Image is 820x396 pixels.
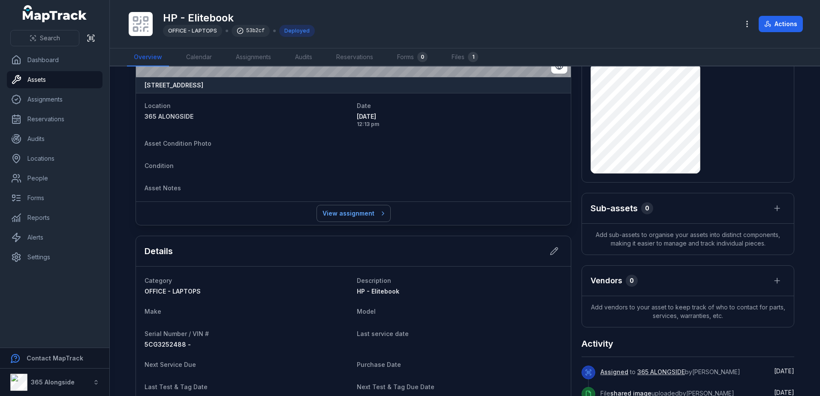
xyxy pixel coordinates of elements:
a: People [7,170,102,187]
span: Description [357,277,391,284]
span: Add sub-assets to organise your assets into distinct components, making it easier to manage and t... [582,224,794,255]
a: Audits [288,48,319,66]
a: Audits [7,130,102,147]
a: 365 ALONGSIDE [637,368,685,376]
a: View assignment [317,205,390,222]
button: Search [10,30,79,46]
a: Forms [7,189,102,207]
a: Assigned [600,368,628,376]
span: HP - Elitebook [357,288,399,295]
div: 1 [468,52,478,62]
a: Locations [7,150,102,167]
span: 5CG3252488 - [145,341,191,348]
time: 09/09/2025, 12:13:02 pm [357,112,562,128]
span: 365 ALONGSIDE [145,113,193,120]
span: Date [357,102,371,109]
span: Last Test & Tag Date [145,383,208,390]
span: OFFICE - LAPTOPS [145,288,201,295]
h2: Activity [582,338,613,350]
time: 09/09/2025, 12:13:02 pm [774,367,794,375]
span: Condition [145,162,174,169]
strong: 365 Alongside [31,378,75,386]
div: 0 [641,202,653,214]
a: Alerts [7,229,102,246]
span: Next Test & Tag Due Date [357,383,434,390]
h1: HP - Elitebook [163,11,315,25]
a: Overview [127,48,169,66]
span: Location [145,102,171,109]
div: Deployed [279,25,315,37]
a: Reports [7,209,102,226]
div: 0 [417,52,428,62]
a: MapTrack [23,5,87,22]
span: Purchase Date [357,361,401,368]
a: Reservations [7,111,102,128]
h2: Details [145,245,173,257]
a: Settings [7,249,102,266]
span: [DATE] [357,112,562,121]
h2: Sub-assets [591,202,638,214]
span: Make [145,308,161,315]
a: Reservations [329,48,380,66]
span: OFFICE - LAPTOPS [168,27,217,34]
strong: Contact MapTrack [27,354,83,362]
span: Add vendors to your asset to keep track of who to contact for parts, services, warranties, etc. [582,296,794,327]
h3: Vendors [591,275,622,287]
a: Assignments [7,91,102,108]
a: 365 ALONGSIDE [145,112,350,121]
div: 0 [626,275,638,287]
strong: [STREET_ADDRESS] [145,81,203,90]
span: Serial Number / VIN # [145,330,209,337]
a: Assignments [229,48,278,66]
span: to by [PERSON_NAME] [600,368,740,375]
a: Files1 [445,48,485,66]
a: Forms0 [390,48,434,66]
span: 12:13 pm [357,121,562,128]
button: Actions [759,16,803,32]
div: 53b2cf [232,25,270,37]
span: Search [40,34,60,42]
a: Dashboard [7,51,102,69]
span: Asset Notes [145,184,181,192]
span: Category [145,277,172,284]
span: Asset Condition Photo [145,140,211,147]
span: Model [357,308,376,315]
span: Next Service Due [145,361,196,368]
span: [DATE] [774,367,794,375]
time: 09/09/2025, 12:12:55 pm [774,389,794,396]
span: Last service date [357,330,409,337]
a: Assets [7,71,102,88]
span: [DATE] [774,389,794,396]
a: Calendar [179,48,219,66]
